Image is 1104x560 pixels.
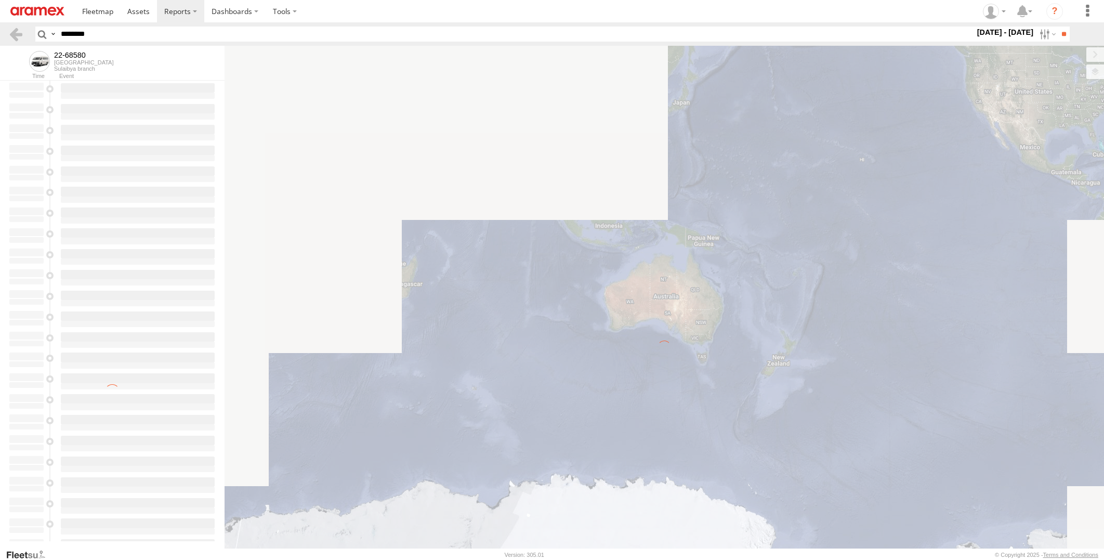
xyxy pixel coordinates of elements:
div: [GEOGRAPHIC_DATA] [54,59,114,66]
label: Search Filter Options [1035,27,1058,42]
a: Back to previous Page [8,27,23,42]
div: © Copyright 2025 - [995,552,1098,558]
label: [DATE] - [DATE] [975,27,1036,38]
div: Gabriel Liwang [979,4,1009,19]
img: aramex-logo.svg [10,7,64,16]
a: Terms and Conditions [1043,552,1098,558]
div: Time [8,74,45,79]
div: Version: 305.01 [505,552,544,558]
i: ? [1046,3,1063,20]
a: Visit our Website [6,550,54,560]
div: 22-68580 - View Asset History [54,51,114,59]
div: Event [59,74,225,79]
div: Sulaibya branch [54,66,114,72]
label: Search Query [49,27,57,42]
